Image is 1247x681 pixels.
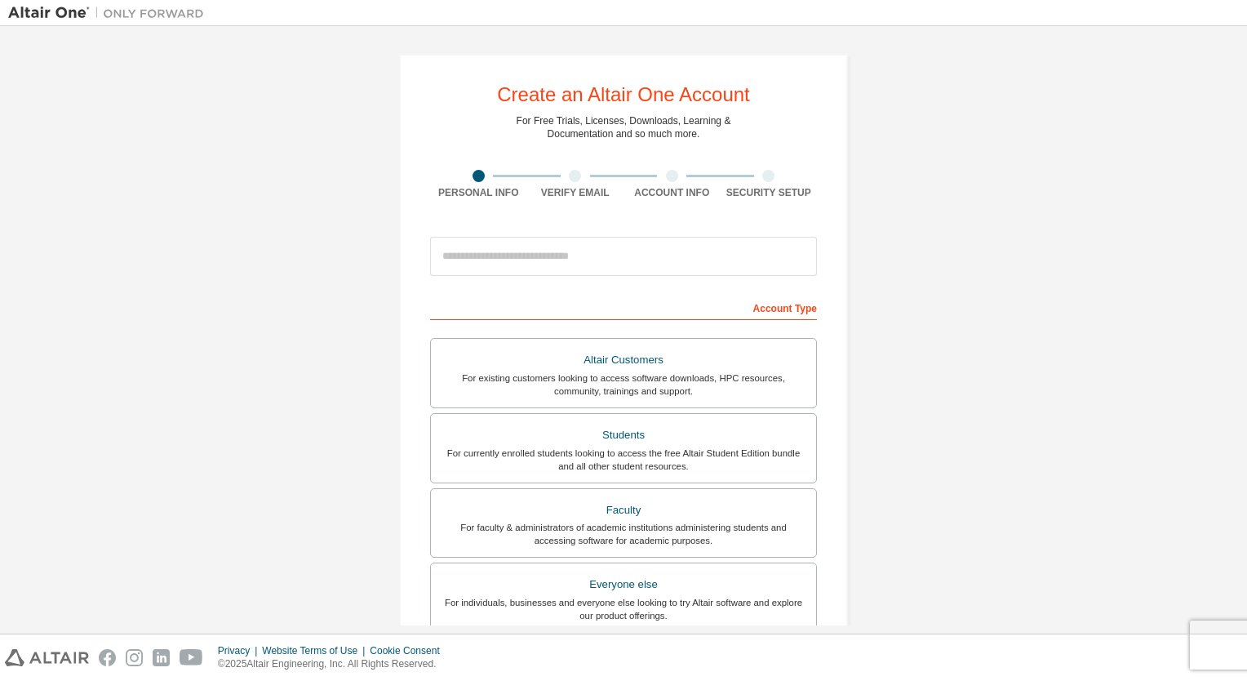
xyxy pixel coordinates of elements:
[497,85,750,105] div: Create an Altair One Account
[5,649,89,666] img: altair_logo.svg
[430,294,817,320] div: Account Type
[218,644,262,657] div: Privacy
[623,186,721,199] div: Account Info
[441,573,806,596] div: Everyone else
[370,644,449,657] div: Cookie Consent
[8,5,212,21] img: Altair One
[126,649,143,666] img: instagram.svg
[99,649,116,666] img: facebook.svg
[441,349,806,372] div: Altair Customers
[517,114,731,140] div: For Free Trials, Licenses, Downloads, Learning & Documentation and so much more.
[218,657,450,671] p: © 2025 Altair Engineering, Inc. All Rights Reserved.
[430,186,527,199] div: Personal Info
[180,649,203,666] img: youtube.svg
[721,186,818,199] div: Security Setup
[441,372,806,398] div: For existing customers looking to access software downloads, HPC resources, community, trainings ...
[441,596,806,622] div: For individuals, businesses and everyone else looking to try Altair software and explore our prod...
[262,644,370,657] div: Website Terms of Use
[441,499,806,522] div: Faculty
[441,521,806,547] div: For faculty & administrators of academic institutions administering students and accessing softwa...
[441,447,806,473] div: For currently enrolled students looking to access the free Altair Student Edition bundle and all ...
[153,649,170,666] img: linkedin.svg
[527,186,624,199] div: Verify Email
[441,424,806,447] div: Students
